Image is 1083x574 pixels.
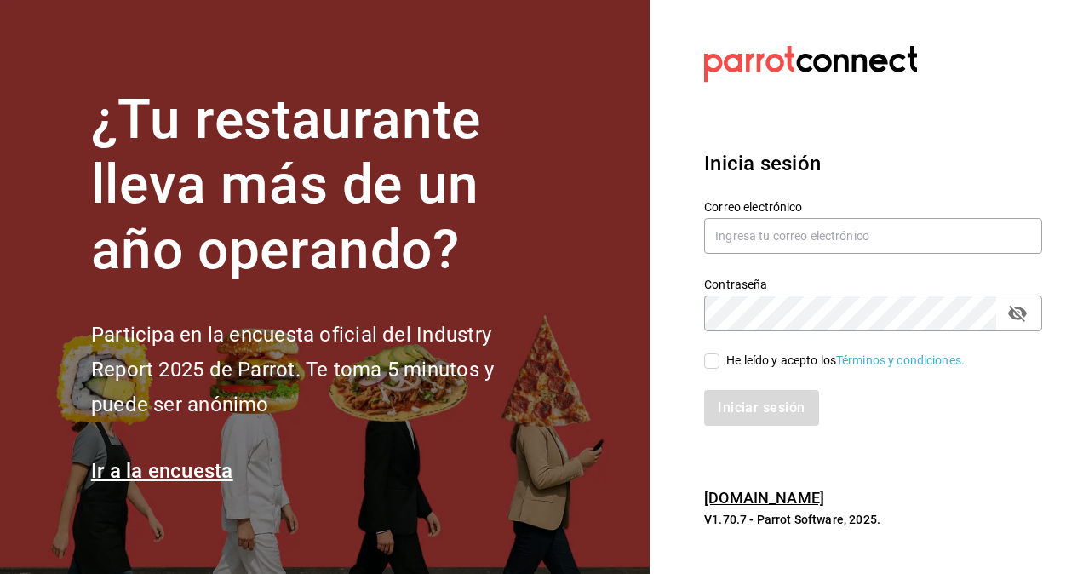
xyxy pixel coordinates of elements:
[726,352,965,370] div: He leído y acepto los
[704,218,1042,254] input: Ingresa tu correo electrónico
[91,459,233,483] a: Ir a la encuesta
[91,318,551,422] h2: Participa en la encuesta oficial del Industry Report 2025 de Parrot. Te toma 5 minutos y puede se...
[704,278,1042,290] label: Contraseña
[1003,299,1032,328] button: passwordField
[91,88,551,284] h1: ¿Tu restaurante lleva más de un año operando?
[704,148,1042,179] h3: Inicia sesión
[704,511,1042,528] p: V1.70.7 - Parrot Software, 2025.
[704,489,824,507] a: [DOMAIN_NAME]
[836,353,965,367] a: Términos y condiciones.
[704,200,1042,212] label: Correo electrónico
